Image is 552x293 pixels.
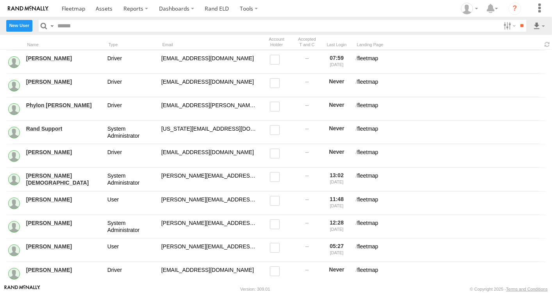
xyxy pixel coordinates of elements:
[355,101,546,117] div: fleetmap
[106,147,157,164] div: Driver
[509,2,521,15] i: ?
[355,171,546,188] div: fleetmap
[270,55,284,65] label: Read only
[355,195,546,212] div: fleetmap
[160,101,258,117] div: phylon.hatfield@yahoo.com
[470,287,548,291] div: © Copyright 2025 -
[322,54,352,70] div: 07:59 [DATE]
[160,265,258,282] div: tan7der7@aol.com
[106,124,157,141] div: System Administrator
[355,77,546,94] div: fleetmap
[160,195,258,212] div: sara.smith@lpcorp.com
[160,54,258,70] div: jimmcgilberry@gmail.com
[25,41,103,49] div: Name
[355,147,546,164] div: fleetmap
[261,36,292,49] div: Account Holder
[8,6,48,11] img: rand-logo.svg
[322,41,352,49] div: Last Login
[26,266,102,273] a: [PERSON_NAME]
[270,266,284,276] label: Read only
[270,102,284,111] label: Read only
[106,218,157,235] div: System Administrator
[458,3,481,14] div: Scott Ambler
[26,196,102,203] a: [PERSON_NAME]
[295,36,319,49] div: Has user accepted Terms and Conditions
[160,41,258,49] div: Email
[160,171,258,188] div: samantha.rastafari@lpcorp.com
[26,219,102,226] a: [PERSON_NAME]
[270,125,284,135] label: Read only
[26,149,102,156] a: [PERSON_NAME]
[4,285,40,293] a: Visit our Website
[270,172,284,182] label: Read only
[322,218,352,235] div: 12:28 [DATE]
[106,54,157,70] div: Driver
[26,55,102,62] a: [PERSON_NAME]
[355,242,546,259] div: fleetmap
[322,195,352,212] div: 11:48 [DATE]
[355,265,546,282] div: fleetmap
[160,147,258,164] div: rhammtrucking@gmail.com
[106,195,157,212] div: User
[6,20,32,31] label: Create New User
[49,20,55,31] label: Search Query
[322,242,352,259] div: 05:27 [DATE]
[160,218,258,235] div: scott.ambler@lpcorp.com
[355,124,546,141] div: fleetmap
[270,78,284,88] label: Read only
[26,243,102,250] a: [PERSON_NAME]
[240,287,270,291] div: Version: 309.01
[355,218,546,235] div: fleetmap
[532,20,546,31] label: Export results as...
[160,124,258,141] div: louisiana@randsupport.com
[506,287,548,291] a: Terms and Conditions
[26,78,102,85] a: [PERSON_NAME]
[270,243,284,253] label: Read only
[270,219,284,229] label: Read only
[26,102,102,109] a: Phylon [PERSON_NAME]
[322,171,352,188] div: 13:02 [DATE]
[106,101,157,117] div: Driver
[26,125,102,132] a: Rand Support
[26,172,102,186] a: [PERSON_NAME][DEMOGRAPHIC_DATA]
[106,265,157,282] div: Driver
[270,149,284,158] label: Read only
[270,196,284,206] label: Read only
[106,41,157,49] div: Type
[106,77,157,94] div: Driver
[355,41,539,49] div: Landing Page
[160,242,258,259] div: shannon.woods@lpcorp.com
[106,171,157,188] div: System Administrator
[543,41,552,48] span: Refresh
[160,77,258,94] div: burnettjoshua172@gmail.com
[500,20,517,31] label: Search Filter Options
[106,242,157,259] div: User
[355,54,546,70] div: fleetmap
